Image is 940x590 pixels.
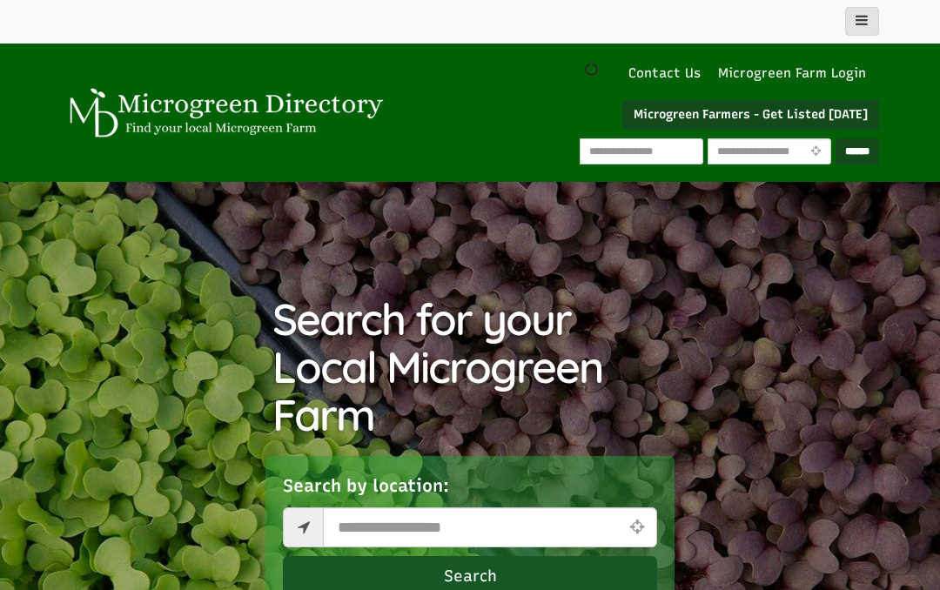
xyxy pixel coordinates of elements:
[61,88,386,138] img: Microgreen Directory
[272,295,668,439] h1: Search for your Local Microgreen Farm
[718,64,875,83] a: Microgreen Farm Login
[283,473,449,499] label: Search by location:
[622,100,879,130] a: Microgreen Farmers - Get Listed [DATE]
[845,7,879,36] button: main_menu
[620,64,709,83] a: Contact Us
[807,146,825,158] i: Use Current Location
[626,519,648,535] i: Use Current Location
